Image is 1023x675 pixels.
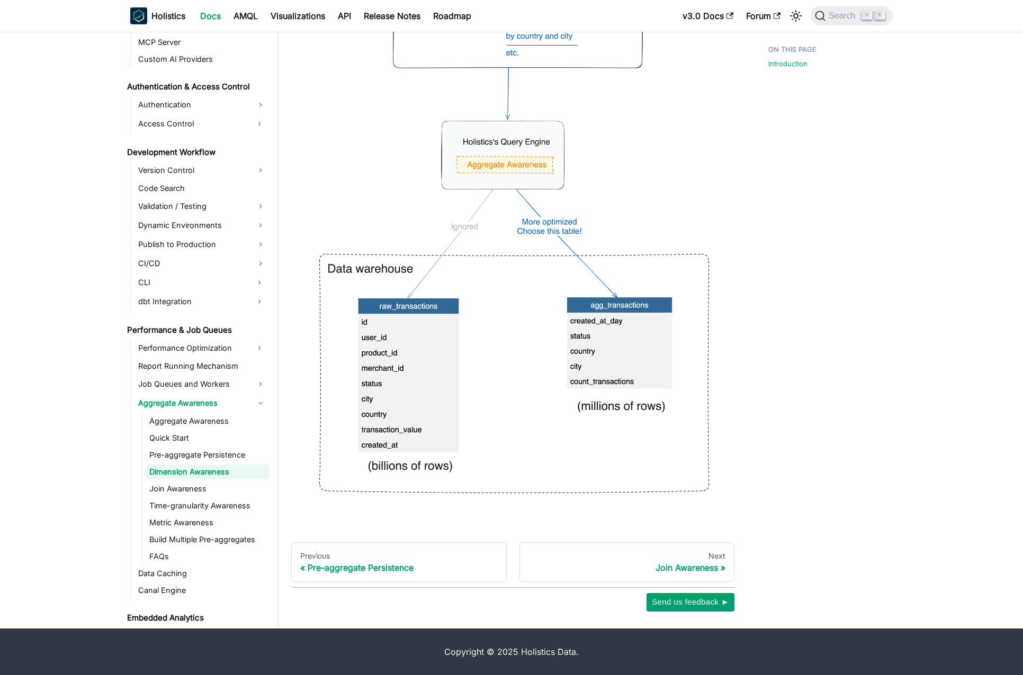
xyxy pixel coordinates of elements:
a: Authentication & Access Control [124,79,269,94]
button: Expand sidebar category 'Access Control' [250,115,269,132]
a: Release Notes [357,7,427,24]
a: dbt Integration [135,293,250,310]
a: Metric Awareness [146,515,269,530]
a: API [331,7,357,24]
a: Docs [194,7,227,24]
div: Pre-aggregate Persistence [300,562,498,573]
a: Version Control [135,162,269,179]
img: Holistics [130,7,147,24]
div: Previous [300,551,498,561]
a: Roadmap [427,7,478,24]
a: Quick Start [146,431,269,445]
a: Dynamic Environments [135,217,269,234]
a: Performance & Job Queues [124,323,269,337]
a: AMQL [227,7,264,24]
a: MCP Server [135,35,269,50]
a: Pre-aggregate Persistence [146,448,269,462]
a: Performance Optimization [135,340,250,357]
div: Join Awareness [528,562,726,573]
a: Join Awareness [146,481,269,496]
button: Expand sidebar category 'Performance Optimization' [250,340,269,357]
a: NextJoin Awareness [519,542,735,582]
a: Embedded Analytics [135,627,269,642]
a: Job Queues and Workers [135,376,269,393]
kbd: K [875,11,885,20]
a: Time-granularity Awareness [146,498,269,513]
button: Expand sidebar category 'dbt Integration' [250,293,269,310]
a: Publish to Production [135,236,269,253]
span: Search [825,11,862,21]
a: Embedded Analytics [124,610,269,625]
a: Data Caching [135,566,269,581]
a: Aggregate Awareness [146,414,269,428]
a: Forum [740,7,787,24]
a: Report Running Mechanism [135,359,269,373]
a: Code Search [135,181,269,196]
a: v3.0 Docs [676,7,740,24]
a: Visualizations [264,7,331,24]
nav: Docs pages [291,542,734,582]
a: Dimension Awareness [146,464,269,479]
div: Copyright © 2025 Holistics Data. [175,645,848,658]
a: Canal Engine [135,583,269,598]
div: Next [528,551,726,561]
a: Custom AI Providers [135,52,269,67]
a: FAQs [146,549,269,564]
button: Expand sidebar category 'CLI' [250,274,269,291]
a: CLI [135,274,250,291]
a: Authentication [135,96,269,113]
button: Switch between dark and light mode (currently light mode) [787,7,804,24]
a: Development Workflow [124,145,269,160]
kbd: ⌘ [862,11,872,20]
a: Validation / Testing [135,198,269,215]
span: Send us feedback ► [652,595,729,609]
a: Aggregate Awareness [135,395,269,412]
b: Holistics [151,10,185,22]
a: PreviousPre-aggregate Persistence [291,542,507,582]
a: HolisticsHolistics [130,7,185,24]
a: Build Multiple Pre-aggregates [146,532,269,547]
a: Introduction [768,59,807,69]
button: Send us feedback ► [647,593,734,611]
a: Access Control [135,115,250,132]
button: Search (Command+K) [811,6,893,25]
a: CI/CD [135,255,269,272]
